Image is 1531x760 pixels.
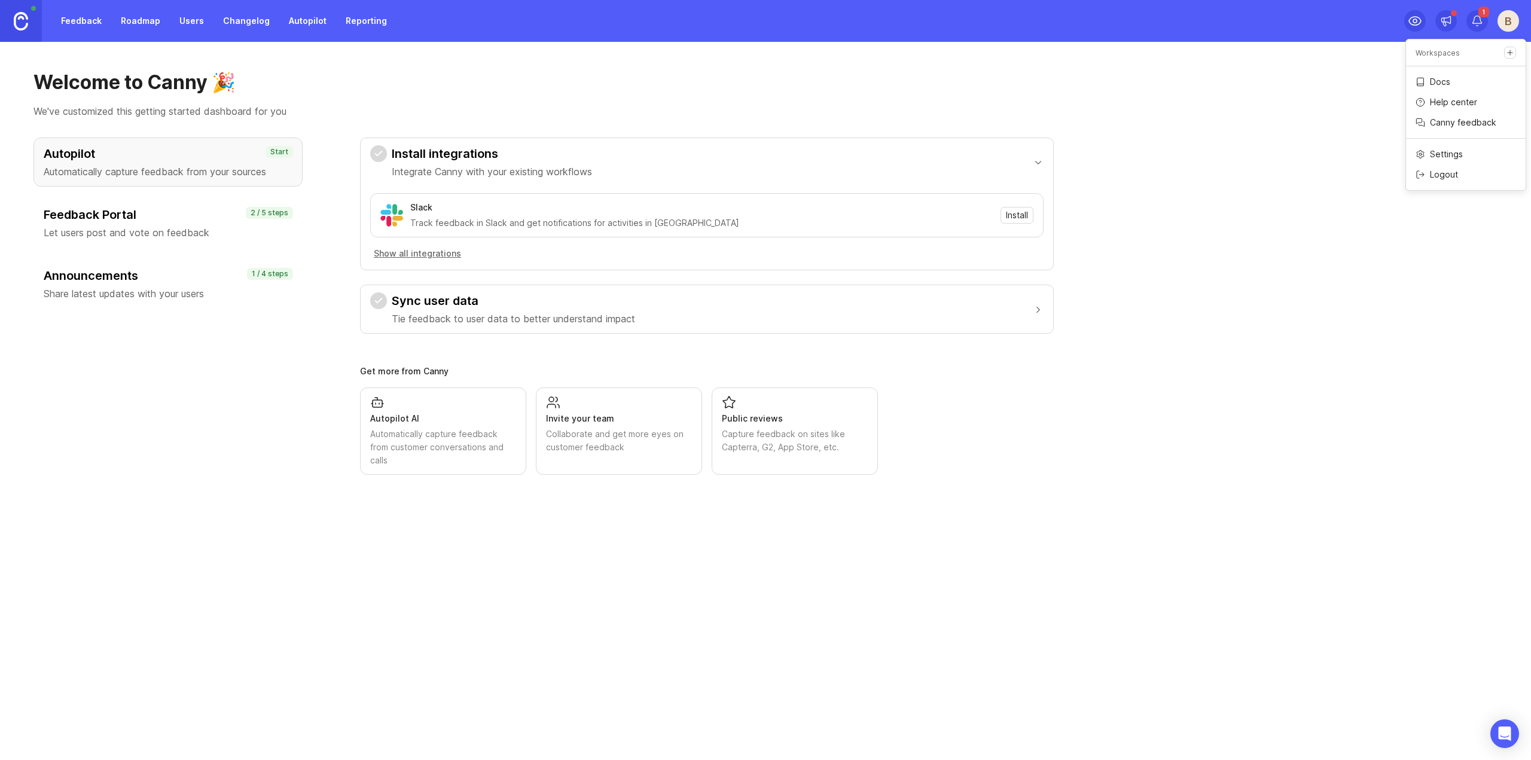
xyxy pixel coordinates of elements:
[33,104,1498,118] p: We've customized this getting started dashboard for you
[1406,93,1526,112] a: Help center
[536,387,702,475] a: Invite your teamCollaborate and get more eyes on customer feedback
[1001,207,1033,224] button: Install
[1490,719,1519,748] div: Open Intercom Messenger
[370,412,516,425] div: Autopilot AI
[1006,209,1028,221] span: Install
[370,247,1044,260] a: Show all integrations
[1406,113,1526,132] a: Canny feedback
[1478,7,1489,17] span: 1
[1430,117,1496,129] p: Canny feedback
[410,216,993,230] div: Track feedback in Slack and get notifications for activities in [GEOGRAPHIC_DATA]
[172,10,211,32] a: Users
[1430,169,1458,181] p: Logout
[1430,76,1450,88] p: Docs
[114,10,167,32] a: Roadmap
[370,428,516,467] div: Automatically capture feedback from customer conversations and calls
[33,260,303,309] button: AnnouncementsShare latest updates with your users1 / 4 steps
[392,292,635,309] h3: Sync user data
[392,164,592,179] p: Integrate Canny with your existing workflows
[54,10,109,32] a: Feedback
[216,10,277,32] a: Changelog
[44,145,292,162] h3: Autopilot
[14,12,28,30] img: Canny Home
[360,367,1054,376] div: Get more from Canny
[270,147,288,157] p: Start
[33,71,1498,94] h1: Welcome to Canny 🎉
[546,428,692,454] div: Collaborate and get more eyes on customer feedback
[282,10,334,32] a: Autopilot
[1504,47,1516,59] a: Create a new workspace
[370,247,465,260] button: Show all integrations
[251,208,288,218] p: 2 / 5 steps
[722,412,868,425] div: Public reviews
[1430,96,1477,108] p: Help center
[410,201,432,214] div: Slack
[252,269,288,279] p: 1 / 4 steps
[44,286,292,301] p: Share latest updates with your users
[44,267,292,284] h3: Announcements
[370,186,1044,270] div: Install integrationsIntegrate Canny with your existing workflows
[722,428,868,454] div: Capture feedback on sites like Capterra, G2, App Store, etc.
[1416,48,1460,58] p: Workspaces
[44,206,292,223] h3: Feedback Portal
[44,225,292,240] p: Let users post and vote on feedback
[338,10,394,32] a: Reporting
[392,145,592,162] h3: Install integrations
[1406,145,1526,164] a: Settings
[1406,72,1526,91] a: Docs
[1498,10,1519,32] button: B
[33,199,303,248] button: Feedback PortalLet users post and vote on feedback2 / 5 steps
[712,387,878,475] a: Public reviewsCapture feedback on sites like Capterra, G2, App Store, etc.
[370,138,1044,186] button: Install integrationsIntegrate Canny with your existing workflows
[380,204,403,227] img: Slack
[546,412,692,425] div: Invite your team
[1430,148,1463,160] p: Settings
[33,138,303,187] button: AutopilotAutomatically capture feedback from your sourcesStart
[360,387,526,475] a: Autopilot AIAutomatically capture feedback from customer conversations and calls
[44,164,292,179] p: Automatically capture feedback from your sources
[392,312,635,326] p: Tie feedback to user data to better understand impact
[370,285,1044,333] button: Sync user dataTie feedback to user data to better understand impact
